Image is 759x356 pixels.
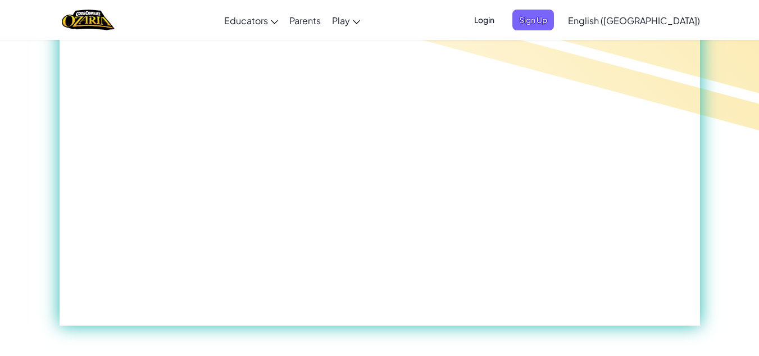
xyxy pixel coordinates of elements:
[568,15,700,26] span: English ([GEOGRAPHIC_DATA])
[512,10,554,30] button: Sign Up
[562,5,706,35] a: English ([GEOGRAPHIC_DATA])
[332,15,350,26] span: Play
[467,10,501,30] button: Login
[62,8,114,31] a: Ozaria by CodeCombat logo
[219,5,284,35] a: Educators
[224,15,268,26] span: Educators
[326,5,366,35] a: Play
[62,8,114,31] img: Home
[284,5,326,35] a: Parents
